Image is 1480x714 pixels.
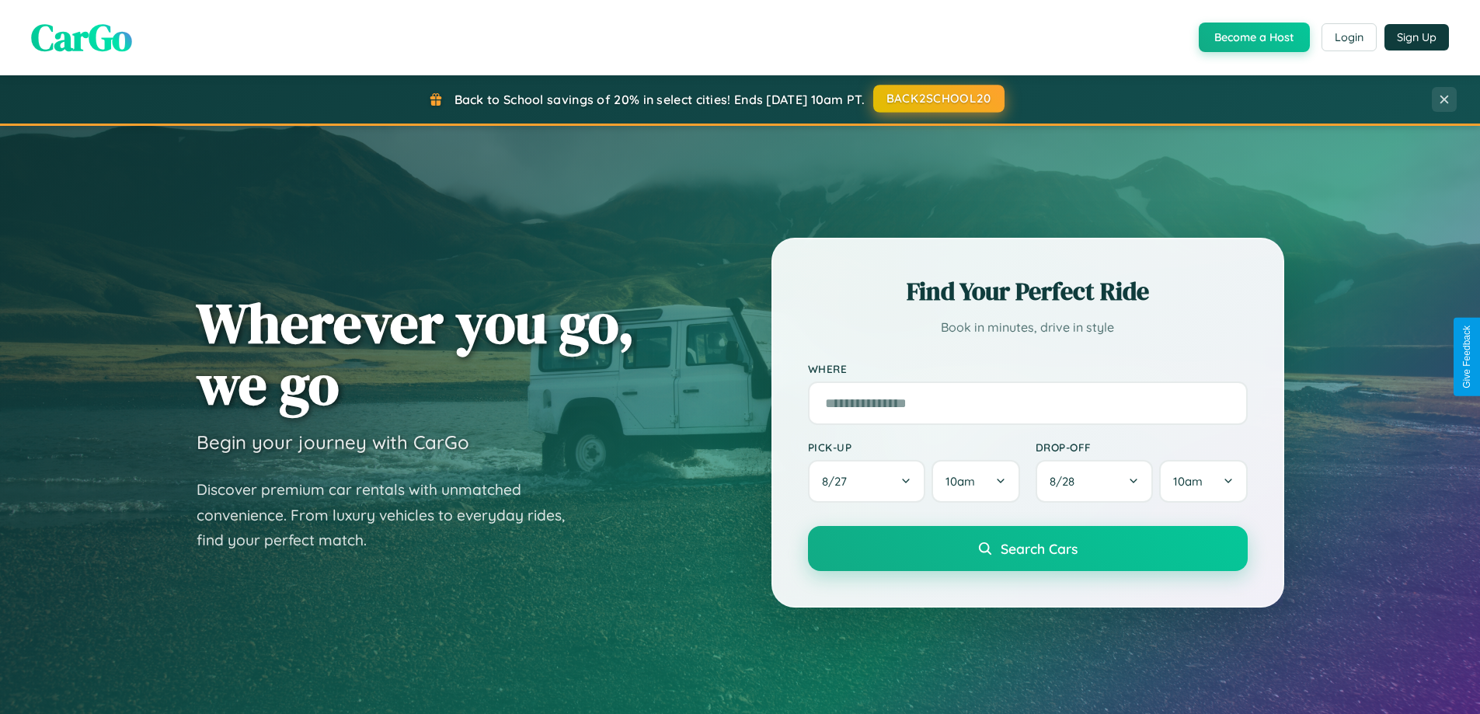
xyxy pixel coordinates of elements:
div: Give Feedback [1461,326,1472,388]
label: Drop-off [1036,441,1248,454]
label: Pick-up [808,441,1020,454]
h2: Find Your Perfect Ride [808,274,1248,308]
button: Sign Up [1384,24,1449,51]
h1: Wherever you go, we go [197,292,635,415]
span: 10am [1173,474,1203,489]
label: Where [808,362,1248,375]
button: Become a Host [1199,23,1310,52]
p: Discover premium car rentals with unmatched convenience. From luxury vehicles to everyday rides, ... [197,477,585,553]
button: 10am [932,460,1019,503]
span: CarGo [31,12,132,63]
span: 8 / 27 [822,474,855,489]
span: 8 / 28 [1050,474,1082,489]
span: 10am [945,474,975,489]
span: Search Cars [1001,540,1078,557]
button: Search Cars [808,526,1248,571]
button: BACK2SCHOOL20 [873,85,1005,113]
p: Book in minutes, drive in style [808,316,1248,339]
button: 8/27 [808,460,926,503]
h3: Begin your journey with CarGo [197,430,469,454]
span: Back to School savings of 20% in select cities! Ends [DATE] 10am PT. [454,92,865,107]
button: Login [1322,23,1377,51]
button: 8/28 [1036,460,1154,503]
button: 10am [1159,460,1247,503]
